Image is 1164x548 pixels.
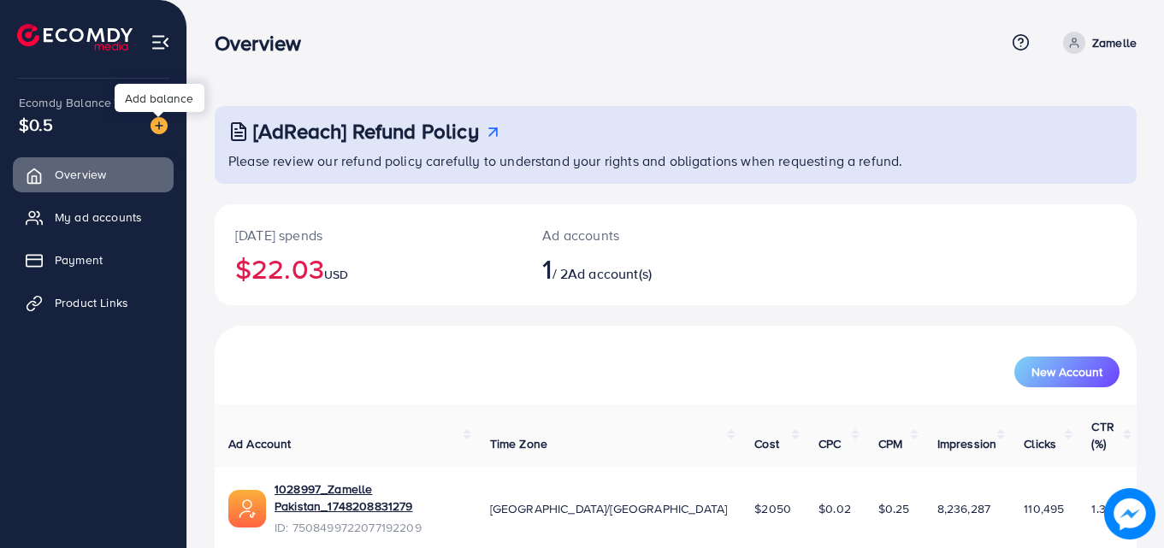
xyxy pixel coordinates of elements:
span: USD [324,266,348,283]
h3: Overview [215,31,315,56]
img: image [151,117,168,134]
div: Add balance [115,84,204,112]
span: 8,236,287 [937,500,990,517]
a: 1028997_Zamelle Pakistan_1748208831279 [275,480,463,516]
img: menu [151,32,170,52]
span: Cost [754,435,779,452]
span: Ad Account [228,435,292,452]
span: 1 [542,249,552,288]
a: My ad accounts [13,200,174,234]
span: $0.5 [19,112,54,137]
a: Zamelle [1056,32,1137,54]
span: My ad accounts [55,209,142,226]
span: ID: 7508499722077192209 [275,519,463,536]
p: Please review our refund policy carefully to understand your rights and obligations when requesti... [228,150,1126,171]
span: Clicks [1024,435,1056,452]
span: Overview [55,166,106,183]
span: CPM [878,435,902,452]
span: CTR (%) [1091,418,1114,452]
span: Payment [55,251,103,268]
p: Ad accounts [542,225,732,245]
span: Time Zone [490,435,547,452]
img: ic-ads-acc.e4c84228.svg [228,490,266,527]
span: 1.34 [1091,500,1113,517]
img: image [1104,488,1155,539]
span: Ad account(s) [568,264,652,283]
span: Impression [937,435,997,452]
button: New Account [1014,356,1120,387]
p: Zamelle [1092,32,1137,53]
a: Product Links [13,286,174,320]
span: $2050 [754,500,791,517]
span: 110,495 [1024,500,1064,517]
h2: / 2 [542,252,732,285]
span: [GEOGRAPHIC_DATA]/[GEOGRAPHIC_DATA] [490,500,728,517]
span: CPC [818,435,841,452]
h2: $22.03 [235,252,501,285]
img: logo [17,24,133,50]
h3: [AdReach] Refund Policy [253,119,479,144]
a: Overview [13,157,174,192]
span: New Account [1031,366,1102,378]
span: $0.25 [878,500,910,517]
span: Ecomdy Balance [19,94,111,111]
span: Product Links [55,294,128,311]
p: [DATE] spends [235,225,501,245]
span: $0.02 [818,500,851,517]
a: Payment [13,243,174,277]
